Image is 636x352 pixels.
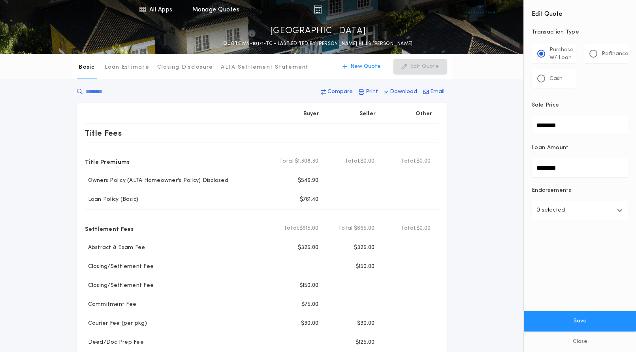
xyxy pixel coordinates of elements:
b: Total: [279,157,295,165]
p: Seller [359,110,376,118]
p: $30.00 [357,320,375,328]
p: Endorsements [532,187,628,195]
p: Buyer [303,110,319,118]
p: Download [390,88,417,96]
p: Closing/Settlement Fee [85,263,154,271]
span: $1,308.30 [295,157,318,165]
input: Loan Amount [532,158,628,177]
button: Close [524,331,636,352]
button: New Quote [335,59,389,74]
p: QUOTE MN-10171-TC - LAST EDITED BY [PERSON_NAME] HILLS [PERSON_NAME] [223,40,413,48]
p: 0 selected [536,206,565,215]
button: Download [382,85,420,99]
p: Abstract & Exam Fee [85,244,145,252]
button: Save [524,311,636,331]
p: Refinance [602,50,628,58]
b: Total: [401,225,417,232]
p: $546.90 [298,177,319,185]
p: $150.00 [299,282,319,290]
p: Commitment Fee [85,301,137,309]
b: Total: [284,225,299,232]
p: Title Premiums [85,155,130,168]
p: Edit Quote [410,63,439,71]
button: 0 selected [532,201,628,220]
p: Email [430,88,444,96]
p: Loan Estimate [105,64,149,71]
p: Compare [327,88,353,96]
p: New Quote [350,63,381,71]
p: Title Fees [85,127,122,139]
p: Owners Policy (ALTA Homeowner's Policy) Disclosed [85,177,228,185]
span: $915.00 [299,225,319,232]
p: $150.00 [356,263,375,271]
button: Compare [319,85,355,99]
p: Sale Price [532,101,559,109]
b: Total: [401,157,417,165]
p: $30.00 [301,320,319,328]
span: $665.00 [354,225,375,232]
p: $75.00 [301,301,319,309]
p: Basic [79,64,94,71]
p: Other [416,110,432,118]
p: Courier Fee (per pkg) [85,320,147,328]
p: Deed/Doc Prep Fee [85,339,144,346]
p: Closing/Settlement Fee [85,282,154,290]
p: Loan Amount [532,144,569,152]
input: Sale Price [532,116,628,135]
p: ALTA Settlement Statement [221,64,309,71]
b: Total: [345,157,361,165]
p: $325.00 [298,244,319,252]
button: Email [421,85,447,99]
h4: Edit Quote [532,5,628,19]
p: $761.40 [300,196,319,204]
p: Print [366,88,378,96]
p: Closing Disclosure [157,64,213,71]
p: [GEOGRAPHIC_DATA] [270,25,366,37]
img: vs-icon [466,6,495,13]
span: $0.00 [360,157,374,165]
p: $325.00 [354,244,375,252]
p: $125.00 [356,339,375,346]
p: Transaction Type [532,28,628,36]
span: $0.00 [416,157,431,165]
b: Total: [338,225,354,232]
button: Edit Quote [393,59,447,74]
p: Settlement Fees [85,222,134,235]
span: $0.00 [416,225,431,232]
p: Cash [549,75,563,83]
p: Purchase W/ Loan [549,46,574,62]
p: Loan Policy (Basic) [85,196,139,204]
button: Print [356,85,380,99]
img: img [314,5,322,14]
